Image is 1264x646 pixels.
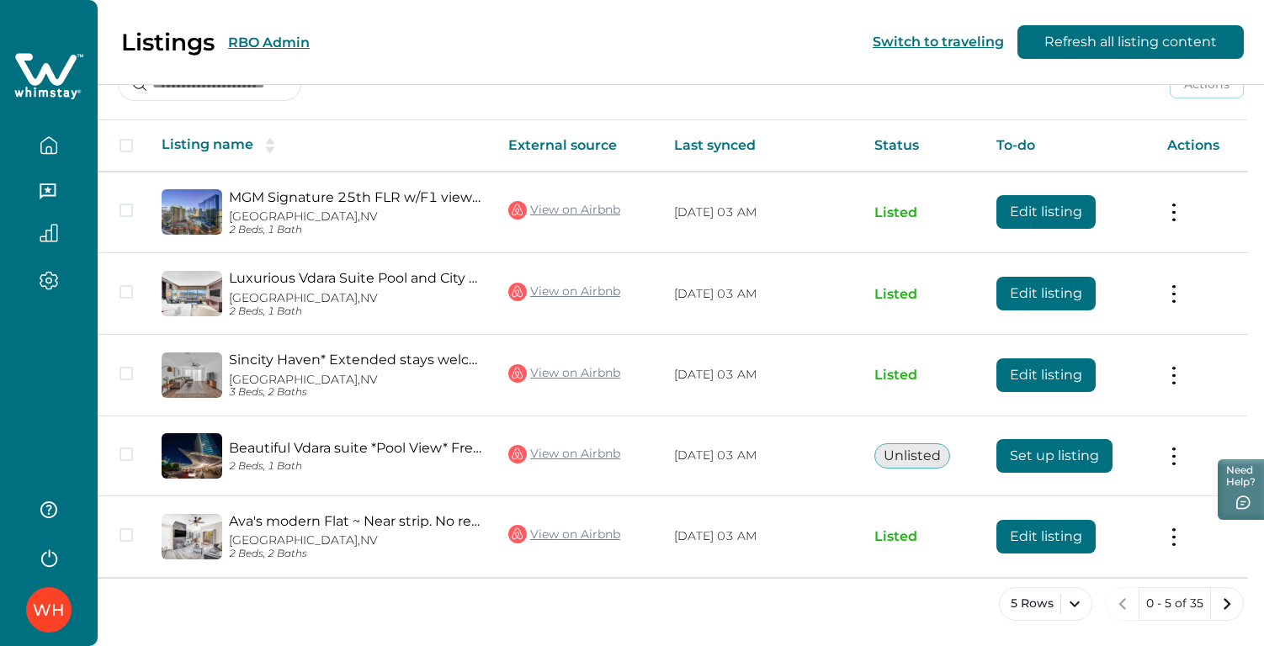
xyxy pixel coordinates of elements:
th: External source [495,120,661,172]
img: propertyImage_Ava's modern Flat ~ Near strip. No resort fees [162,514,222,559]
p: [GEOGRAPHIC_DATA], NV [229,373,481,387]
img: propertyImage_Luxurious Vdara Suite Pool and City Views [162,271,222,316]
th: Status [861,120,983,172]
img: propertyImage_MGM Signature 25th FLR w/F1 view+balcony [162,189,222,235]
button: previous page [1106,587,1139,621]
p: [GEOGRAPHIC_DATA], NV [229,533,481,548]
button: 0 - 5 of 35 [1139,587,1211,621]
button: Edit listing [996,358,1096,392]
p: [DATE] 03 AM [674,204,847,221]
img: propertyImage_Sincity Haven* Extended stays welcome [162,352,222,398]
p: 3 Beds, 2 Baths [229,386,481,399]
th: To-do [983,120,1154,172]
p: 0 - 5 of 35 [1146,596,1203,612]
p: Listed [874,528,969,545]
a: Luxurious Vdara Suite Pool and City Views [229,270,481,286]
a: View on Airbnb [508,199,620,221]
th: Last synced [661,120,861,172]
p: 2 Beds, 1 Bath [229,224,481,236]
p: [DATE] 03 AM [674,367,847,384]
a: Beautiful Vdara suite *Pool View* Free Valet [229,440,481,456]
a: Ava's modern Flat ~ Near strip. No resort fees [229,513,481,529]
button: Edit listing [996,195,1096,229]
a: View on Airbnb [508,281,620,303]
div: Whimstay Host [33,590,65,630]
a: View on Airbnb [508,443,620,465]
p: 2 Beds, 1 Bath [229,305,481,318]
button: Set up listing [996,439,1113,473]
p: [GEOGRAPHIC_DATA], NV [229,291,481,305]
a: MGM Signature 25th FLR w/F1 view+balcony [229,189,481,205]
img: propertyImage_Beautiful Vdara suite *Pool View* Free Valet [162,433,222,479]
a: View on Airbnb [508,523,620,545]
p: [DATE] 03 AM [674,447,847,464]
button: Unlisted [874,443,950,469]
p: Listings [121,28,215,56]
button: Edit listing [996,277,1096,310]
button: sorting [253,137,287,154]
p: Listed [874,204,969,221]
th: Actions [1154,120,1248,172]
button: RBO Admin [228,34,310,50]
p: Listed [874,367,969,384]
a: Sincity Haven* Extended stays welcome [229,352,481,368]
th: Listing name [148,120,495,172]
p: [DATE] 03 AM [674,528,847,545]
a: View on Airbnb [508,363,620,384]
button: Switch to traveling [873,34,1004,50]
p: [DATE] 03 AM [674,286,847,303]
button: next page [1210,587,1244,621]
p: [GEOGRAPHIC_DATA], NV [229,209,481,224]
button: Refresh all listing content [1017,25,1244,59]
button: Edit listing [996,520,1096,553]
p: Listed [874,286,969,303]
p: 2 Beds, 1 Bath [229,460,481,473]
button: 5 Rows [999,587,1092,621]
p: 2 Beds, 2 Baths [229,548,481,560]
